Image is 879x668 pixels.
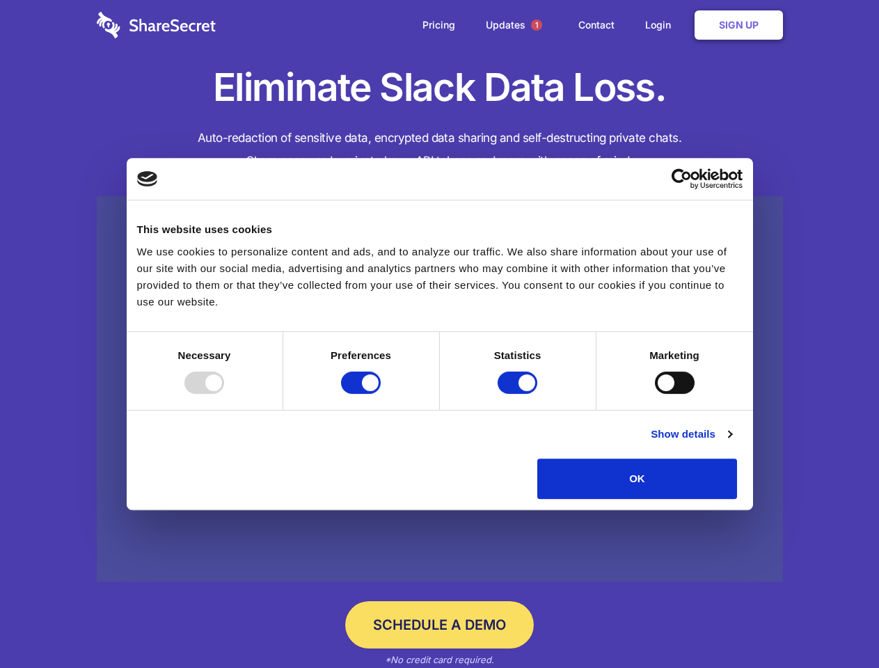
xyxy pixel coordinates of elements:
a: Login [631,3,692,47]
a: Pricing [409,3,469,47]
button: OK [537,459,737,499]
h4: Auto-redaction of sensitive data, encrypted data sharing and self-destructing private chats. Shar... [97,127,783,173]
div: We use cookies to personalize content and ads, and to analyze our traffic. We also share informat... [137,244,743,310]
strong: Marketing [649,349,699,361]
h1: Eliminate Slack Data Loss. [97,63,783,113]
a: Schedule a Demo [345,601,534,649]
strong: Statistics [494,349,541,361]
a: Sign Up [695,10,783,40]
strong: Preferences [331,349,391,361]
span: 1 [531,19,542,31]
div: This website uses cookies [137,221,743,238]
img: logo [137,171,158,186]
strong: Necessary [178,349,231,361]
a: Wistia video thumbnail [97,196,783,582]
a: Usercentrics Cookiebot - opens in a new window [621,168,743,189]
em: *No credit card required. [385,654,494,665]
a: Show details [651,426,731,443]
img: logo-wordmark-white-trans-d4663122ce5f474addd5e946df7df03e33cb6a1c49d2221995e7729f52c070b2.svg [97,12,216,38]
a: Contact [564,3,628,47]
